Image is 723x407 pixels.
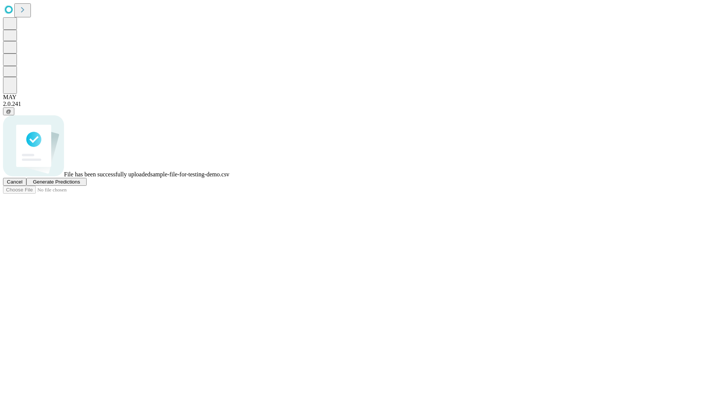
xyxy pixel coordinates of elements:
span: File has been successfully uploaded [64,171,150,177]
span: @ [6,109,11,114]
div: MAY [3,94,720,101]
div: 2.0.241 [3,101,720,107]
button: Cancel [3,178,26,186]
span: Cancel [7,179,23,185]
button: @ [3,107,14,115]
button: Generate Predictions [26,178,87,186]
span: sample-file-for-testing-demo.csv [150,171,229,177]
span: Generate Predictions [33,179,80,185]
